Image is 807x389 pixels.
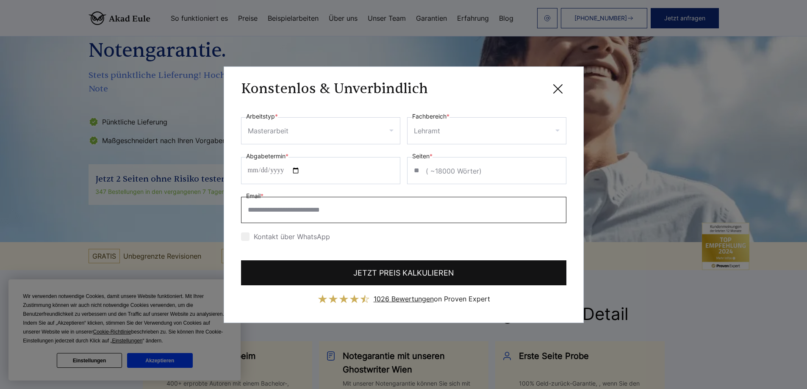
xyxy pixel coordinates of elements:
label: Seiten [412,151,433,161]
label: Abgabetermin [246,151,288,161]
label: Kontakt über WhatsApp [241,232,330,241]
div: on Proven Expert [374,292,490,306]
div: Lehramt [414,124,440,138]
div: Masterarbeit [248,124,288,138]
label: Email [246,191,263,201]
label: Fachbereich [412,111,449,121]
label: Arbeitstyp [246,111,278,121]
span: 1026 Bewertungen [374,295,434,303]
button: JETZT PREIS KALKULIEREN [241,260,566,285]
h3: Konstenlos & Unverbindlich [241,80,428,97]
